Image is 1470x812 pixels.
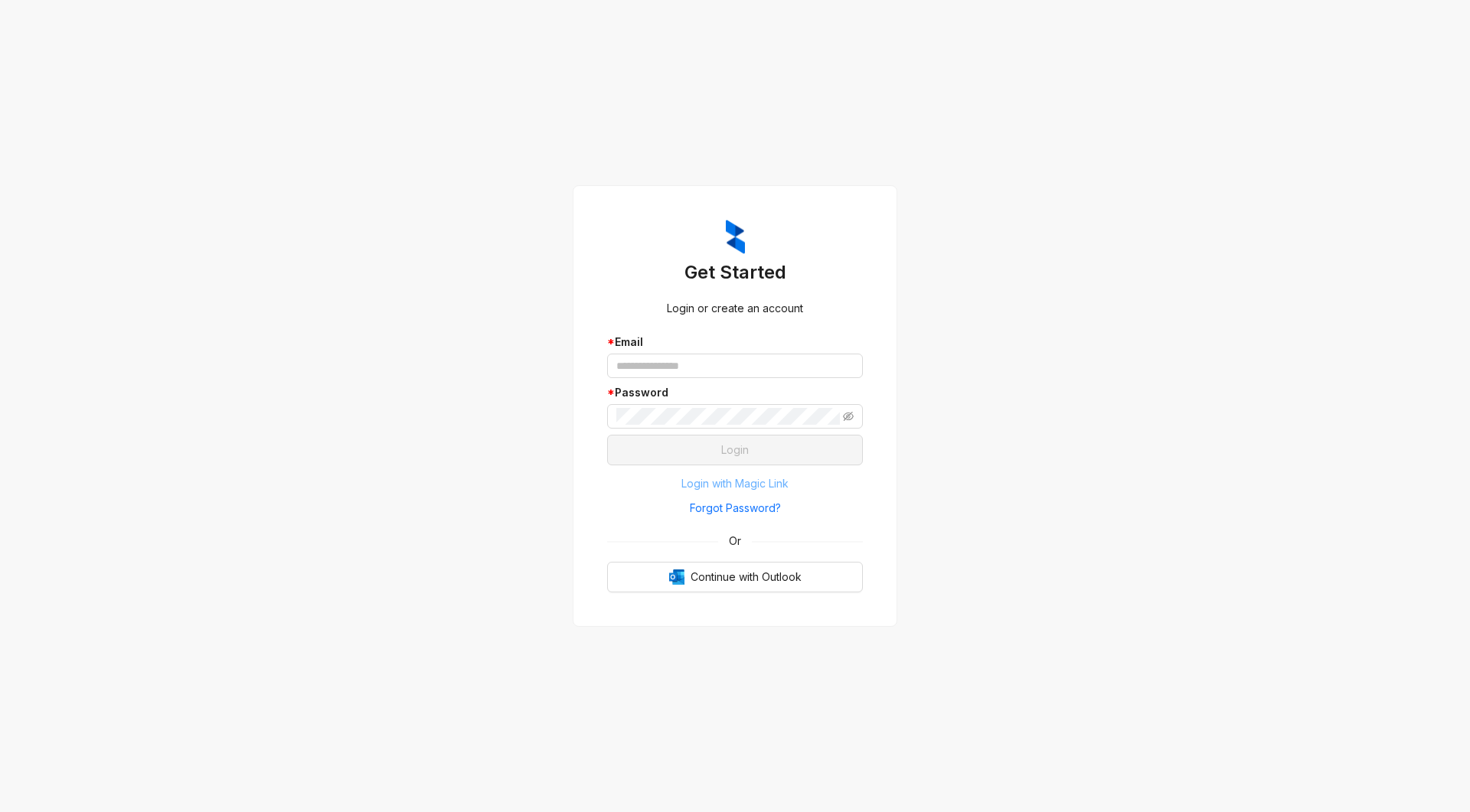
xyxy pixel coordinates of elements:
div: Login or create an account [607,300,863,317]
span: Or [718,533,752,549]
button: OutlookContinue with Outlook [607,562,863,592]
button: Forgot Password? [607,496,863,520]
div: Password [607,384,863,401]
img: ZumaIcon [726,220,745,255]
span: Login with Magic Link [681,475,789,492]
span: Forgot Password? [690,500,781,517]
span: eye-invisible [843,411,854,422]
span: Continue with Outlook [691,569,802,585]
h3: Get Started [607,260,863,285]
img: Outlook [669,569,684,585]
button: Login [607,435,863,465]
button: Login with Magic Link [607,471,863,496]
div: Email [607,334,863,351]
